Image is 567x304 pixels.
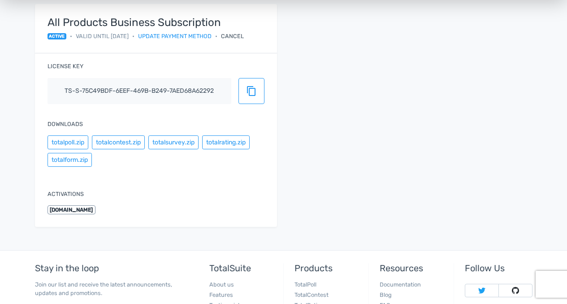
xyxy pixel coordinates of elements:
label: Downloads [48,120,83,128]
span: • [70,32,72,40]
a: Documentation [380,281,421,288]
span: Valid until [DATE] [76,32,129,40]
h5: Follow Us [465,263,532,273]
h5: Stay in the loop [35,263,188,273]
span: content_copy [246,86,257,96]
span: • [215,32,217,40]
a: Blog [380,291,392,298]
h5: Products [294,263,362,273]
span: • [132,32,134,40]
strong: All Products Business Subscription [48,17,244,28]
label: Activations [48,190,84,198]
button: totalcontest.zip [92,135,145,149]
a: Features [209,291,233,298]
a: TotalContest [294,291,329,298]
span: [DOMAIN_NAME] [48,205,96,214]
img: Follow TotalSuite on Twitter [478,287,485,294]
h5: TotalSuite [209,263,277,273]
h5: Resources [380,263,447,273]
button: totalsurvey.zip [148,135,199,149]
span: active [48,33,67,39]
img: Follow TotalSuite on Github [512,287,519,294]
a: TotalPoll [294,281,316,288]
button: totalform.zip [48,153,92,167]
label: License key [48,62,83,70]
button: content_copy [238,78,264,104]
div: Cancel [221,32,244,40]
button: totalpoll.zip [48,135,88,149]
a: About us [209,281,234,288]
button: totalrating.zip [202,135,250,149]
p: Join our list and receive the latest announcements, updates and promotions. [35,280,188,297]
a: Update payment method [138,32,212,40]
